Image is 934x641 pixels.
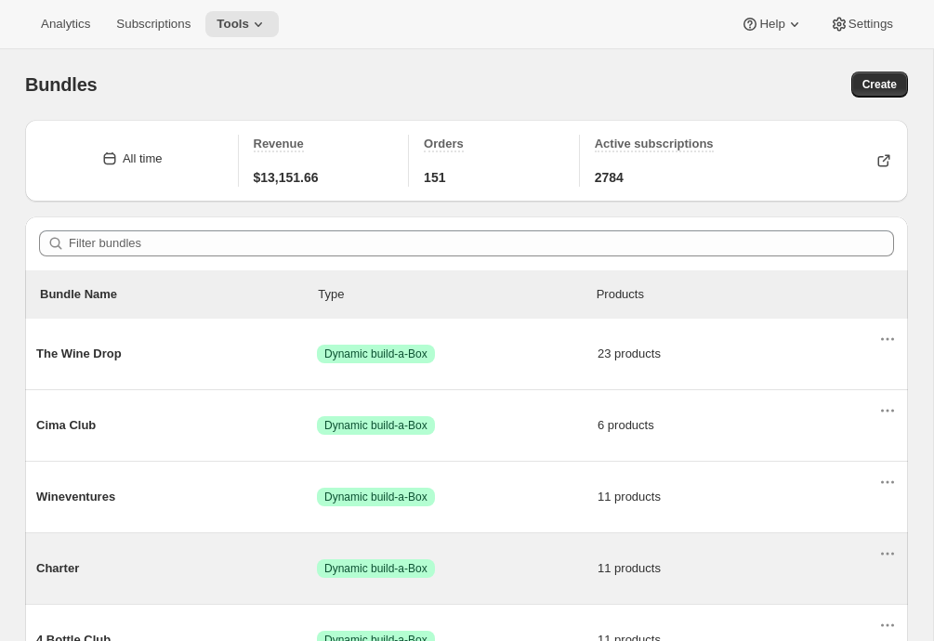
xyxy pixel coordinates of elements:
[875,326,901,352] button: Actions for The Wine Drop
[730,11,814,37] button: Help
[36,488,317,506] span: Wineventures
[123,150,163,168] div: All time
[205,11,279,37] button: Tools
[36,559,317,578] span: Charter
[424,137,464,150] span: Orders
[324,490,428,504] span: Dynamic build-a-Box
[848,17,893,32] span: Settings
[40,285,318,304] p: Bundle Name
[598,416,878,435] span: 6 products
[105,11,202,37] button: Subscriptions
[36,416,317,435] span: Cima Club
[595,168,624,187] span: 2784
[875,541,901,567] button: Actions for Charter
[851,72,908,98] button: Create
[862,77,897,92] span: Create
[598,559,878,578] span: 11 products
[254,137,304,150] span: Revenue
[819,11,904,37] button: Settings
[424,168,445,187] span: 151
[759,17,784,32] span: Help
[875,398,901,424] button: Actions for Cima Club
[41,17,90,32] span: Analytics
[116,17,191,32] span: Subscriptions
[217,17,249,32] span: Tools
[324,418,428,433] span: Dynamic build-a-Box
[595,137,714,150] span: Active subscriptions
[597,285,875,304] div: Products
[875,469,901,495] button: Actions for Wineventures
[875,612,901,638] button: Actions for 4 Bottle Club
[30,11,101,37] button: Analytics
[36,345,317,363] span: The Wine Drop
[324,347,428,361] span: Dynamic build-a-Box
[598,345,878,363] span: 23 products
[25,74,98,95] span: Bundles
[318,285,596,304] div: Type
[598,488,878,506] span: 11 products
[69,230,894,256] input: Filter bundles
[254,168,319,187] span: $13,151.66
[324,561,428,576] span: Dynamic build-a-Box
